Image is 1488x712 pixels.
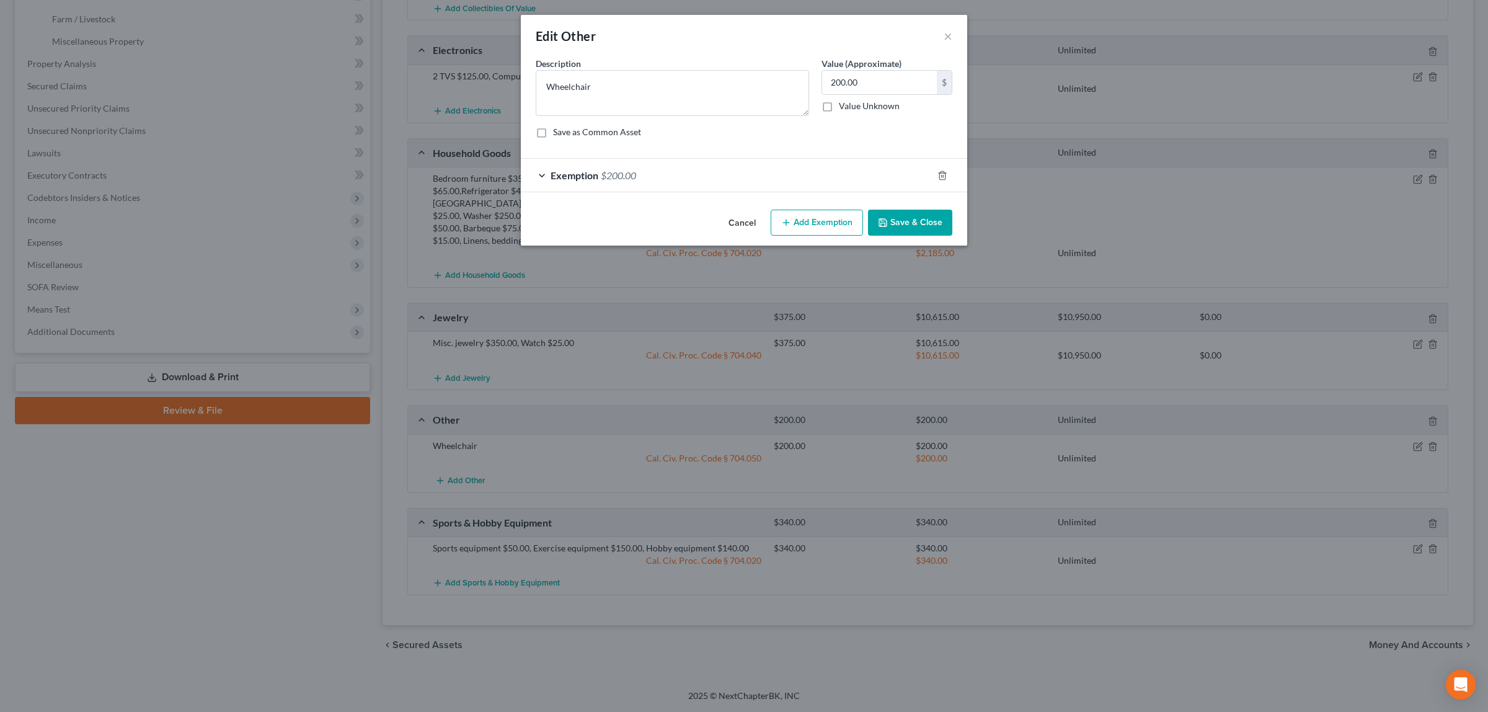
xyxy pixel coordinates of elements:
span: $200.00 [601,169,636,181]
label: Save as Common Asset [553,126,641,138]
input: 0.00 [822,71,937,94]
div: Open Intercom Messenger [1446,670,1476,700]
div: $ [937,71,952,94]
label: Value Unknown [839,100,900,112]
div: Edit Other [536,27,596,45]
button: Save & Close [868,210,952,236]
span: Exemption [551,169,598,181]
button: Cancel [719,211,766,236]
span: Description [536,58,581,69]
button: × [944,29,952,43]
label: Value (Approximate) [821,57,901,70]
button: Add Exemption [771,210,863,236]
